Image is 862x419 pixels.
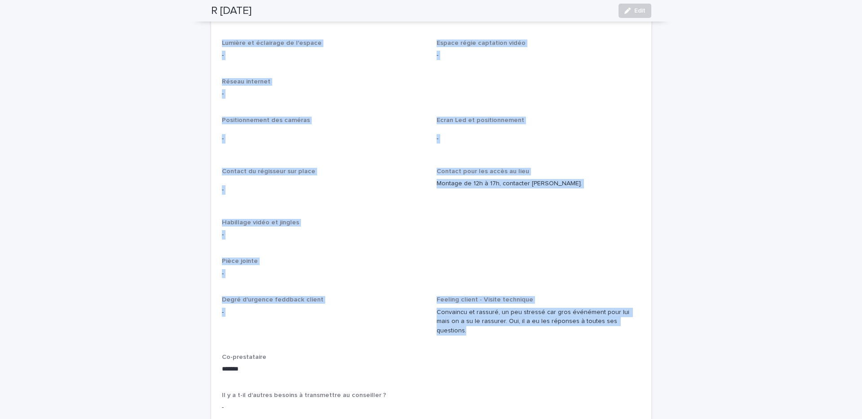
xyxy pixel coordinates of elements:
[222,269,641,279] p: -
[222,392,386,398] span: Il y a t-il d'autres besoins à transmettre au conseiller ?
[222,168,315,175] span: Contact du régisseur sur place
[437,117,524,123] span: Ecran Led et positionnement
[437,51,641,60] p: -
[222,89,641,99] p: -
[437,297,533,303] span: Feeling client - Visite technique
[222,185,426,195] p: -
[222,297,323,303] span: Degré d'urgence feddback client
[222,230,641,240] p: -
[222,354,266,360] span: Co-prestataire
[634,8,645,14] span: Edit
[222,51,426,60] p: -
[619,4,651,18] button: Edit
[437,40,526,46] span: Espace régie captation vidéo
[437,179,641,188] p: Montage de 12h à 17h, contacter [PERSON_NAME].
[211,4,252,17] h2: R [DATE]
[222,308,426,317] p: -
[437,134,641,144] p: -
[222,258,258,264] span: Pièce jointe
[222,403,641,412] p: -
[222,134,426,144] p: -
[222,219,299,226] span: Habillage vidéo et jingles
[222,117,310,123] span: Positionnement des caméras
[222,79,270,85] span: Réseau internet
[437,308,641,336] p: Convaincu et rassuré, un peu stressé car gros événément pour lui mais on a su le rassurer. Oui, i...
[437,168,529,175] span: Contact pour les accès au lieu
[222,40,322,46] span: Lumière et éclairage de l'espace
